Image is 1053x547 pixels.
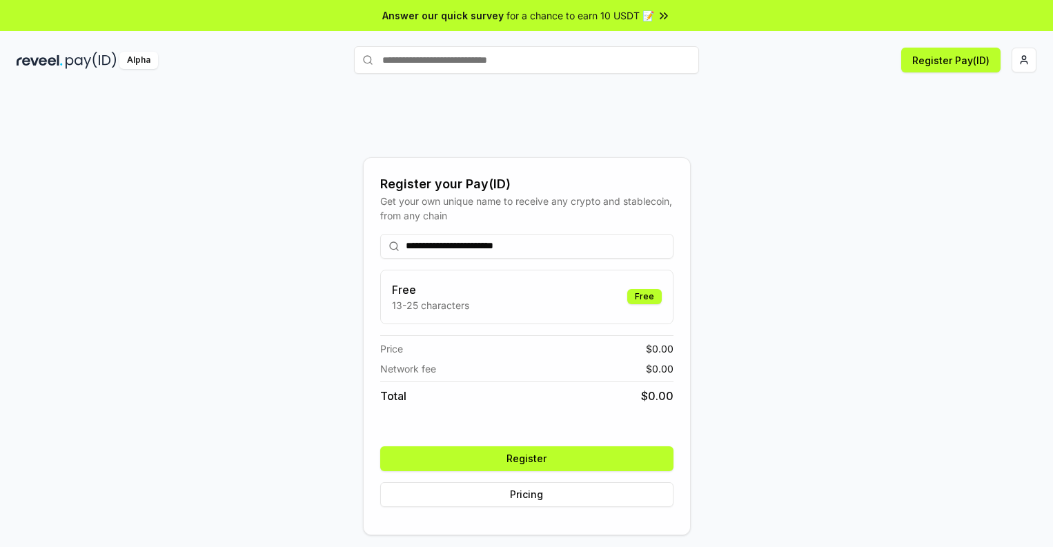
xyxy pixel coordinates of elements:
[627,289,662,304] div: Free
[66,52,117,69] img: pay_id
[392,298,469,312] p: 13-25 characters
[382,8,504,23] span: Answer our quick survey
[380,446,673,471] button: Register
[641,388,673,404] span: $ 0.00
[17,52,63,69] img: reveel_dark
[119,52,158,69] div: Alpha
[506,8,654,23] span: for a chance to earn 10 USDT 📝
[646,341,673,356] span: $ 0.00
[380,175,673,194] div: Register your Pay(ID)
[646,361,673,376] span: $ 0.00
[380,482,673,507] button: Pricing
[392,281,469,298] h3: Free
[380,341,403,356] span: Price
[380,388,406,404] span: Total
[380,361,436,376] span: Network fee
[901,48,1001,72] button: Register Pay(ID)
[380,194,673,223] div: Get your own unique name to receive any crypto and stablecoin, from any chain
